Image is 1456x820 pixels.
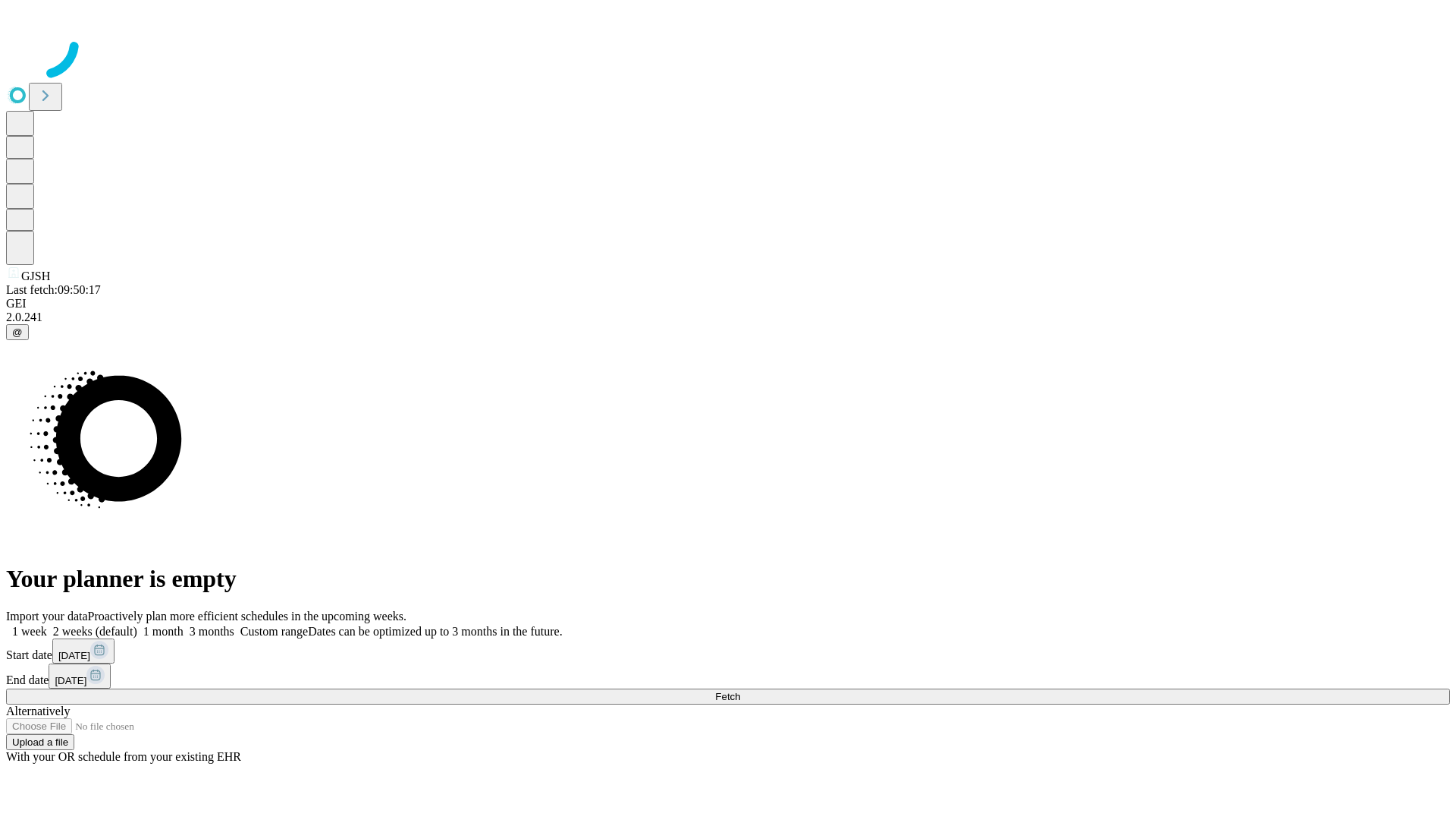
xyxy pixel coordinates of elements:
[240,625,308,638] span: Custom range
[6,610,88,623] span: Import your data
[143,625,184,638] span: 1 month
[52,639,115,664] button: [DATE]
[21,270,50,282] span: GJSH
[12,625,47,638] span: 1 week
[12,326,23,338] span: @
[53,625,137,638] span: 2 weeks (default)
[6,311,1450,324] div: 2.0.241
[6,689,1450,705] button: Fetch
[6,283,101,296] span: Last fetch: 09:50:17
[6,565,1450,593] h1: Your planner is empty
[6,324,29,340] button: @
[88,610,406,623] span: Proactively plan more efficient schedules in the upcoming weeks.
[6,734,74,750] button: Upload a file
[715,691,740,702] span: Fetch
[6,705,70,717] span: Alternatively
[6,297,1450,311] div: GEI
[308,625,562,638] span: Dates can be optimized up to 3 months in the future.
[49,664,111,689] button: [DATE]
[6,639,1450,664] div: Start date
[190,625,234,638] span: 3 months
[58,650,90,661] span: [DATE]
[55,675,86,686] span: [DATE]
[6,750,241,763] span: With your OR schedule from your existing EHR
[6,664,1450,689] div: End date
